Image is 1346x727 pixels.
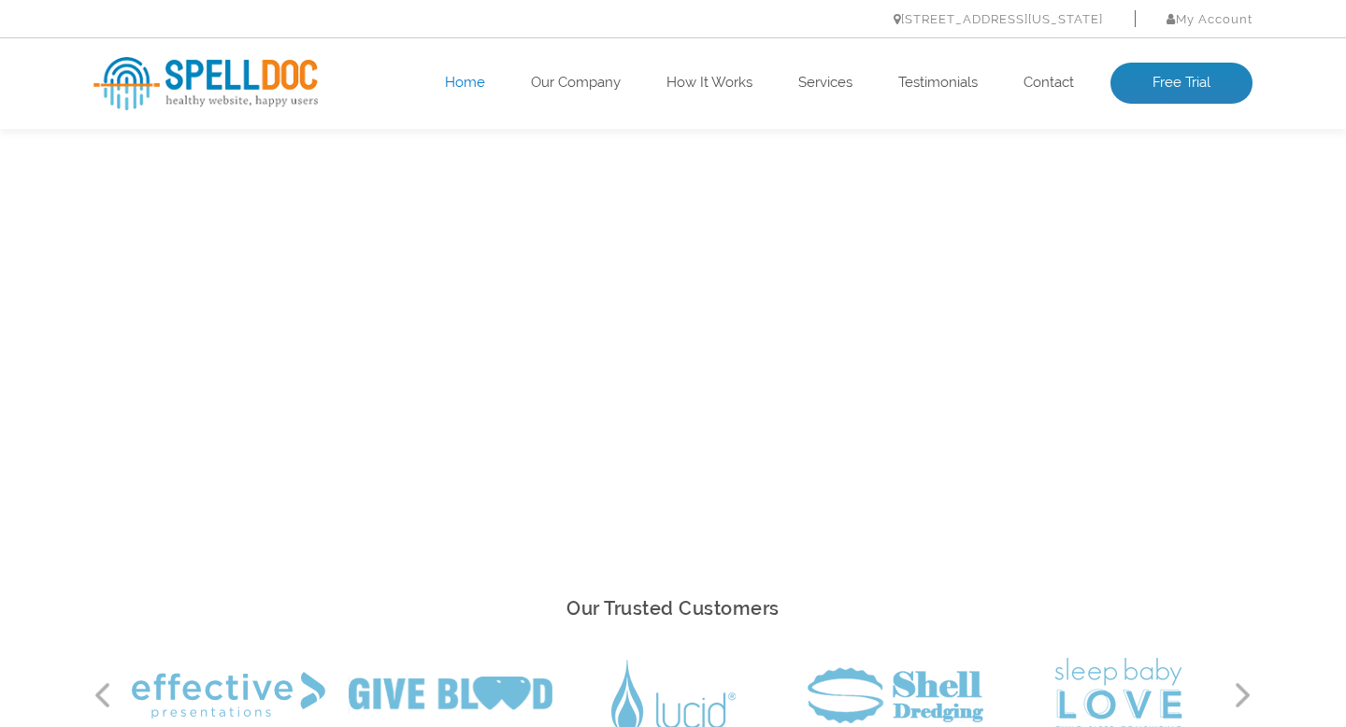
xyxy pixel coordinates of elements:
[349,677,552,714] img: Give Blood
[93,681,112,709] button: Previous
[132,672,325,719] img: Effective
[1234,681,1253,709] button: Next
[808,667,983,723] img: Shell Dredging
[93,592,1253,625] h2: Our Trusted Customers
